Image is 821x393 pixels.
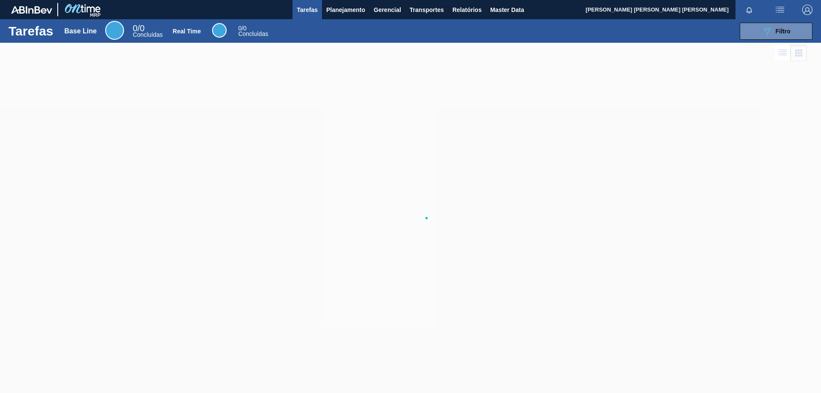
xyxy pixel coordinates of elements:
[740,23,812,40] button: Filtro
[65,27,97,35] div: Base Line
[238,25,242,32] span: 0
[238,26,268,37] div: Real Time
[374,5,401,15] span: Gerencial
[11,6,52,14] img: TNhmsLtSVTkK8tSr43FrP2fwEKptu5GPRR3wAAAABJRU5ErkJggg==
[105,21,124,40] div: Base Line
[452,5,481,15] span: Relatórios
[238,25,246,32] span: / 0
[775,5,785,15] img: userActions
[133,31,162,38] span: Concluídas
[133,24,137,33] span: 0
[212,23,227,38] div: Real Time
[326,5,365,15] span: Planejamento
[238,30,268,37] span: Concluídas
[776,28,791,35] span: Filtro
[490,5,524,15] span: Master Data
[297,5,318,15] span: Tarefas
[133,24,145,33] span: / 0
[802,5,812,15] img: Logout
[133,25,162,38] div: Base Line
[173,28,201,35] div: Real Time
[9,26,53,36] h1: Tarefas
[410,5,444,15] span: Transportes
[735,4,763,16] button: Notificações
